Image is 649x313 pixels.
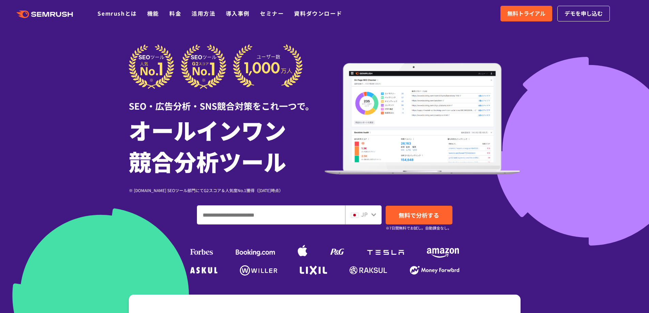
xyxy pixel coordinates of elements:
a: 無料で分析する [386,206,452,224]
a: セミナー [260,9,284,17]
a: 料金 [169,9,181,17]
div: SEO・広告分析・SNS競合対策をこれ一つで。 [129,89,325,112]
div: ※ [DOMAIN_NAME] SEOツール部門にてG2スコア＆人気度No.1獲得（[DATE]時点） [129,187,325,193]
span: 無料トライアル [507,9,545,18]
h1: オールインワン 競合分析ツール [129,114,325,177]
small: ※7日間無料でお試し。自動課金なし。 [386,225,451,231]
span: デモを申し込む [565,9,603,18]
span: 無料で分析する [399,211,439,219]
span: JP [361,210,368,218]
a: 活用方法 [191,9,215,17]
a: 導入事例 [226,9,250,17]
a: 資料ダウンロード [294,9,342,17]
input: ドメイン、キーワードまたはURLを入力してください [197,206,345,224]
a: Semrushとは [97,9,137,17]
a: デモを申し込む [557,6,610,21]
a: 機能 [147,9,159,17]
a: 無料トライアル [500,6,552,21]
